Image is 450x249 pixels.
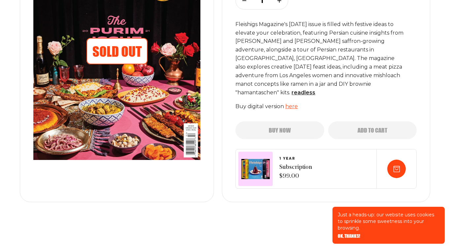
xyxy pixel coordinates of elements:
button: OK, THANKS! [338,234,360,238]
img: Magazines image [241,159,270,179]
p: Fleishigs Magazine's [DATE] issue is filled with festive ideas to elevate your celebration, featu... [235,20,406,97]
a: 1 YEARSubscription $99.00 [279,157,312,181]
span: Sold Out [87,38,148,64]
span: 1 YEAR [279,157,312,161]
button: Add to cart [328,121,417,139]
p: Just a heads-up: our website uses cookies to sprinkle some sweetness into your browsing. [338,211,439,231]
span: Add to cart [358,127,387,133]
a: here [285,103,298,109]
span: Subscription $99.00 [279,163,312,181]
button: Buy now [235,121,324,139]
span: Buy now [269,127,291,133]
span: read less [292,89,315,96]
p: Buy digital version [235,102,417,111]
